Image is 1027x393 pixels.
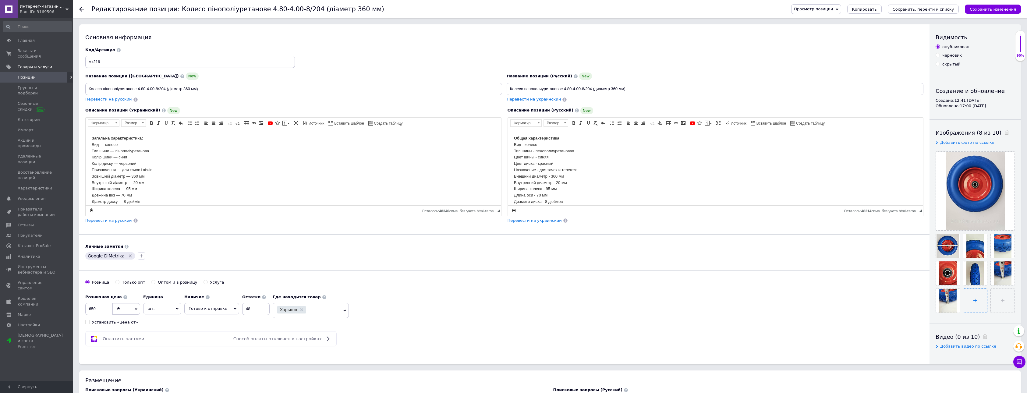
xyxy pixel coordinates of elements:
[936,103,1015,109] div: Обновлено: 17:00 [DATE]
[893,7,954,12] i: Сохранить, перейти к списку
[242,295,261,299] b: Остатки
[85,83,502,95] input: Например, H&M женское платье зеленое 38 размер вечернее макси с блестками
[148,120,155,126] a: Полужирный (Ctrl+B)
[6,57,49,62] span: Ширина колеса - 95 мм
[609,120,615,126] a: Вставить / удалить нумерованный список
[18,296,56,307] span: Кошелек компании
[85,34,923,41] div: Основная информация
[696,120,703,126] a: Вставить иконку
[79,7,84,12] div: Вернуться назад
[273,295,321,299] b: Где находится товар
[186,120,193,126] a: Вставить / удалить нумерованный список
[600,120,606,126] a: Отменить (Ctrl+Z)
[18,254,40,259] span: Аналитика
[936,334,980,340] span: Видео (0 из 10)
[184,295,204,299] b: Наличие
[117,306,120,311] span: ₴
[218,120,224,126] a: По правому краю
[724,120,747,126] a: Источник
[940,344,996,349] span: Добавить видео по ссылке
[497,209,500,212] span: Перетащите для изменения размера
[18,170,56,181] span: Восстановление позиций
[88,119,119,127] a: Форматирование
[85,295,122,299] b: Розничная цена
[673,120,679,126] a: Вставить/Редактировать ссылку (Ctrl+L)
[640,120,646,126] a: По правому краю
[789,120,826,126] a: Создать таблицу
[242,303,270,315] input: -
[649,120,656,126] a: Уменьшить отступ
[6,6,409,225] body: Визуальный текстовый редактор, 5C3EE23B-FDE7-4F0F-A066-3809C85FC9D0
[578,120,584,126] a: Курсив (Ctrl+I)
[18,264,56,275] span: Инструменты вебмастера и SEO
[88,120,113,126] span: Форматирование
[795,121,825,126] span: Создать таблицу
[18,48,56,59] span: Заказы и сообщения
[18,38,35,43] span: Главная
[844,207,919,213] div: Подсчет символов
[163,120,169,126] a: Подчеркнутый (Ctrl+U)
[203,120,210,126] a: По левому краю
[122,120,140,126] span: Размер
[18,117,40,122] span: Категории
[243,120,250,126] a: Таблица
[511,207,517,214] a: Сделать резервную копию сейчас
[18,138,56,149] span: Акции и промокоды
[194,120,200,126] a: Вставить / удалить маркированный список
[167,107,180,114] span: New
[665,120,672,126] a: Таблица
[85,48,115,52] span: Код/Артикул
[128,253,133,258] svg: Удалить метку
[507,97,561,101] span: Перевести на украинский
[656,120,663,126] a: Увеличить отступ
[570,120,577,126] a: Полужирный (Ctrl+B)
[942,53,962,58] div: черновик
[86,129,501,205] iframe: Визуальный текстовый редактор, 5C3EE23B-FDE7-4F0F-A066-3809C85FC9D0
[689,120,696,126] a: Добавить видео с YouTube
[18,101,56,112] span: Сезонные скидки
[585,120,592,126] a: Подчеркнутый (Ctrl+U)
[189,306,227,311] span: Готово к отправке
[592,120,599,126] a: Убрать форматирование
[233,336,322,341] span: Способ оплаты отключен в настройках
[422,207,497,213] div: Подсчет символов
[85,388,164,392] span: Поисковые запросы (Украинский)
[88,207,95,214] a: Сделать резервную копию сейчас
[18,280,56,291] span: Управление сайтом
[965,5,1021,14] button: Сохранить изменения
[936,87,1015,95] div: Создание и обновление
[210,280,224,285] div: Услуга
[510,119,542,127] a: Форматирование
[508,108,573,112] span: Описание позиции (Русский)
[861,209,871,213] span: 48314
[155,120,162,126] a: Курсив (Ctrl+I)
[6,7,53,11] strong: Общая характеристика:
[847,5,882,14] button: Копировать
[373,121,403,126] span: Создать таблицу
[18,85,56,96] span: Группы и подборки
[18,127,34,133] span: Импорт
[942,62,961,67] div: скрытый
[92,320,138,325] div: Установить «цена от»
[18,64,52,70] span: Товары и услуги
[18,344,63,349] div: Prom топ
[328,120,365,126] a: Вставить шаблон
[508,218,562,223] span: Перевести на украинский
[85,97,132,101] span: Перевести на русский
[18,186,52,191] span: Характеристики
[367,120,404,126] a: Создать таблицу
[85,303,113,315] input: 0
[936,34,1015,41] div: Видимость
[579,73,592,80] span: New
[302,120,325,126] a: Источник
[210,120,217,126] a: По центру
[282,120,290,126] a: Вставить сообщение
[85,108,160,112] span: Описание позиции (Украинский)
[267,120,274,126] a: Добавить видео с YouTube
[258,120,264,126] a: Изображение
[143,295,163,299] b: Единица
[186,73,199,80] span: New
[544,119,568,127] a: Размер
[92,280,109,285] div: Розница
[794,7,833,11] span: Просмотр позиции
